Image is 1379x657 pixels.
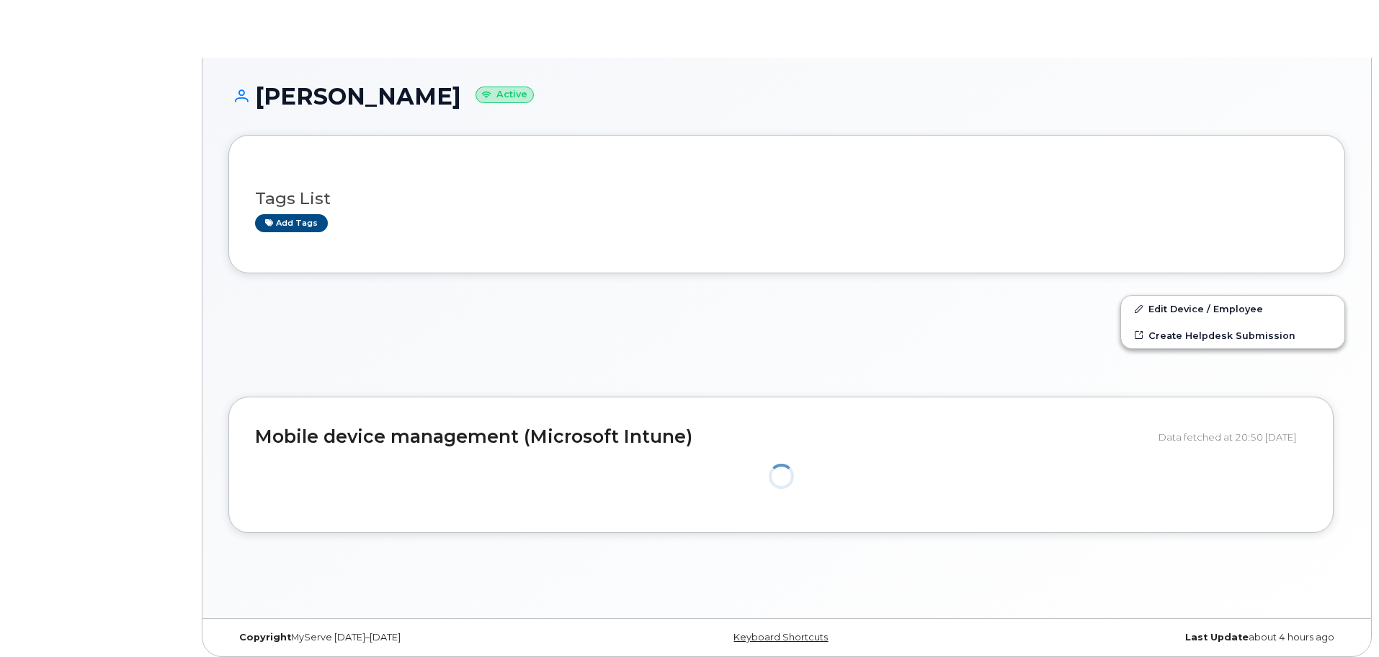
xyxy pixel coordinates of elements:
[255,214,328,232] a: Add tags
[228,632,601,643] div: MyServe [DATE]–[DATE]
[1185,632,1249,643] strong: Last Update
[239,632,291,643] strong: Copyright
[1121,322,1344,348] a: Create Helpdesk Submission
[255,190,1318,208] h3: Tags List
[1121,296,1344,322] a: Edit Device / Employee
[973,632,1345,643] div: about 4 hours ago
[476,87,534,103] small: Active
[1159,423,1307,451] div: Data fetched at 20:50 [DATE]
[733,632,828,643] a: Keyboard Shortcuts
[255,427,1148,447] h2: Mobile device management (Microsoft Intune)
[228,84,1345,109] h1: [PERSON_NAME]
